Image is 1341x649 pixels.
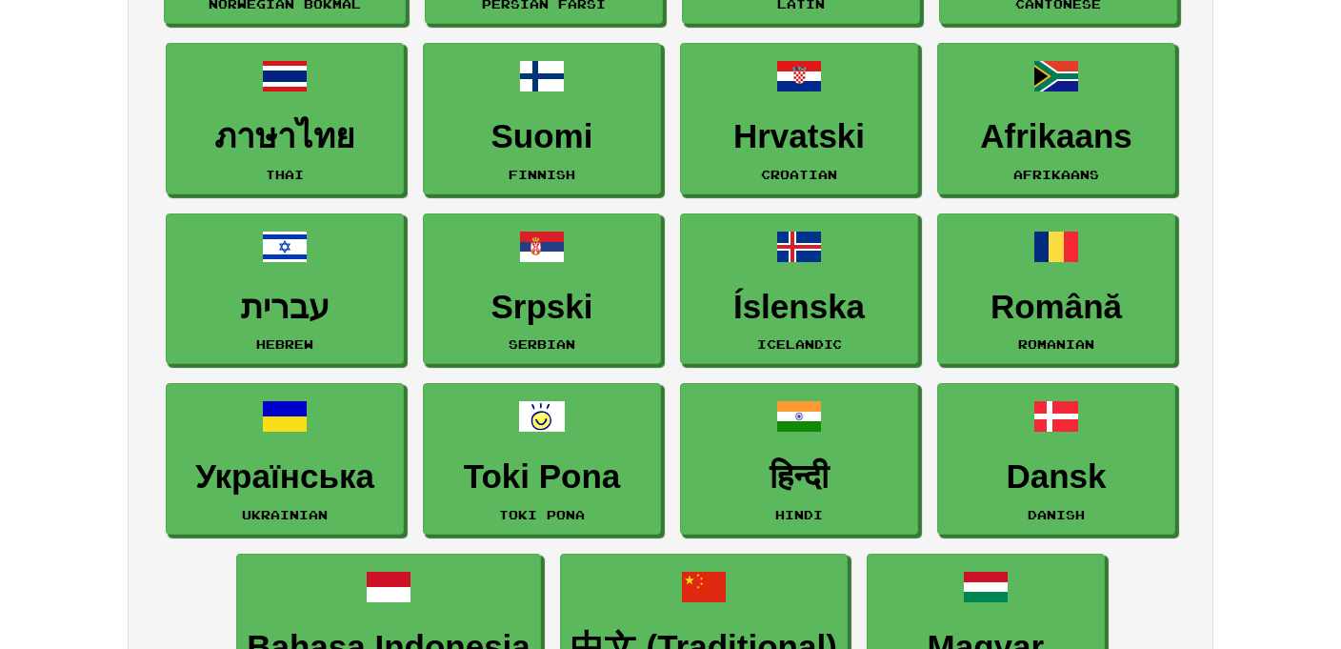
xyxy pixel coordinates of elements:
[509,337,575,351] small: Serbian
[691,458,908,496] h3: हिन्दी
[948,118,1165,155] h3: Afrikaans
[176,118,393,155] h3: ภาษาไทย
[433,289,650,326] h3: Srpski
[176,289,393,326] h3: עברית
[1028,508,1085,521] small: Danish
[166,43,404,194] a: ภาษาไทยThai
[1018,337,1094,351] small: Romanian
[691,289,908,326] h3: Íslenska
[166,383,404,535] a: УкраїнськаUkrainian
[1013,168,1099,181] small: Afrikaans
[775,508,823,521] small: Hindi
[937,213,1175,365] a: RomânăRomanian
[433,458,650,496] h3: Toki Pona
[433,118,650,155] h3: Suomi
[166,213,404,365] a: עבריתHebrew
[423,383,661,535] a: Toki PonaToki Pona
[680,43,918,194] a: HrvatskiCroatian
[680,383,918,535] a: हिन्दीHindi
[761,168,837,181] small: Croatian
[937,383,1175,535] a: DanskDanish
[423,213,661,365] a: SrpskiSerbian
[242,508,328,521] small: Ukrainian
[499,508,585,521] small: Toki Pona
[948,458,1165,496] h3: Dansk
[948,289,1165,326] h3: Română
[757,337,842,351] small: Icelandic
[256,337,313,351] small: Hebrew
[937,43,1175,194] a: AfrikaansAfrikaans
[509,168,575,181] small: Finnish
[680,213,918,365] a: ÍslenskaIcelandic
[423,43,661,194] a: SuomiFinnish
[266,168,304,181] small: Thai
[691,118,908,155] h3: Hrvatski
[176,458,393,496] h3: Українська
